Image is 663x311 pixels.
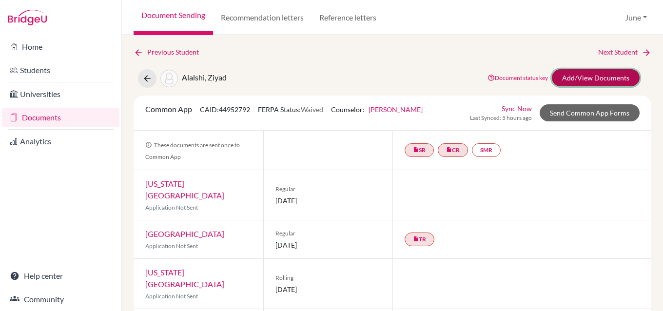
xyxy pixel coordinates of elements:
[301,105,323,114] span: Waived
[540,104,640,121] a: Send Common App Forms
[145,179,224,200] a: [US_STATE][GEOGRAPHIC_DATA]
[258,105,323,114] span: FERPA Status:
[275,185,381,194] span: Regular
[145,229,224,238] a: [GEOGRAPHIC_DATA]
[145,268,224,289] a: [US_STATE][GEOGRAPHIC_DATA]
[145,242,198,250] span: Application Not Sent
[275,195,381,206] span: [DATE]
[182,73,227,82] span: Alalshi, Ziyad
[405,233,434,246] a: insert_drive_fileTR
[438,143,468,157] a: insert_drive_fileCR
[2,108,119,127] a: Documents
[2,266,119,286] a: Help center
[8,10,47,25] img: Bridge-U
[275,229,381,238] span: Regular
[145,204,198,211] span: Application Not Sent
[413,236,419,242] i: insert_drive_file
[487,74,548,81] a: Document status key
[275,273,381,282] span: Rolling
[145,104,192,114] span: Common App
[472,143,501,157] a: SMR
[598,47,651,58] a: Next Student
[145,292,198,300] span: Application Not Sent
[621,8,651,27] button: June
[134,47,207,58] a: Previous Student
[2,60,119,80] a: Students
[502,103,532,114] a: Sync Now
[552,69,640,86] a: Add/View Documents
[446,147,452,153] i: insert_drive_file
[369,105,423,114] a: [PERSON_NAME]
[2,84,119,104] a: Universities
[275,284,381,294] span: [DATE]
[331,105,423,114] span: Counselor:
[405,143,434,157] a: insert_drive_fileSR
[145,141,240,160] span: These documents are sent once to Common App
[2,290,119,309] a: Community
[413,147,419,153] i: insert_drive_file
[2,37,119,57] a: Home
[275,240,381,250] span: [DATE]
[470,114,532,122] span: Last Synced: 5 hours ago
[2,132,119,151] a: Analytics
[200,105,250,114] span: CAID: 44952792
